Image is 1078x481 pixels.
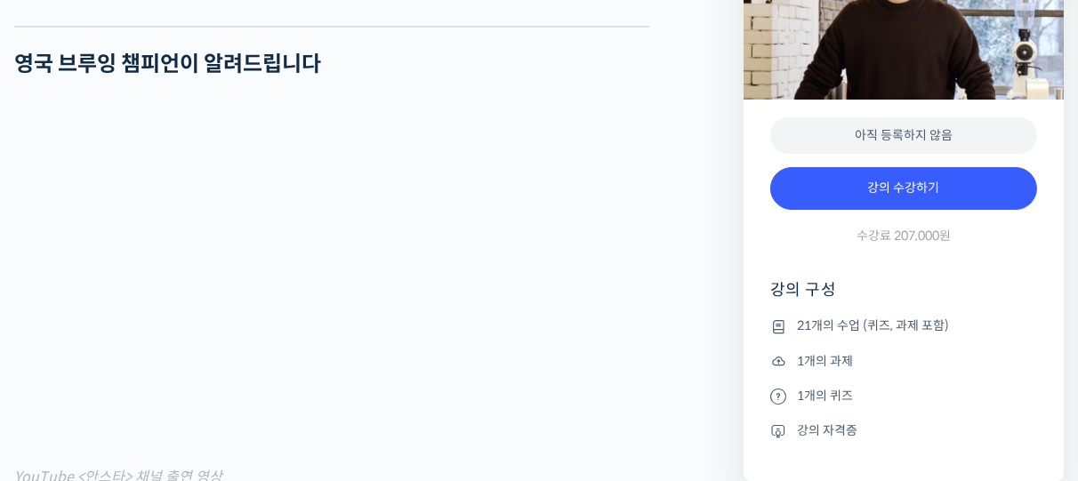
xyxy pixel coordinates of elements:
div: 아직 등록하지 않음 [770,117,1037,154]
span: 설정 [275,360,296,374]
a: 설정 [229,333,342,378]
li: 1개의 퀴즈 [770,385,1037,406]
li: 강의 자격증 [770,420,1037,441]
span: 수강료 207,000원 [857,228,951,245]
iframe: 영국 바리스타 챔피언의 핸드드립 레시피를 공개합니다 (핫, 아이스) [14,101,649,459]
span: 대화 [163,361,184,375]
strong: 영국 브루잉 챔피언이 알려드립니다 [14,51,321,77]
li: 21개의 수업 (퀴즈, 과제 포함) [770,316,1037,337]
a: 홈 [5,333,117,378]
a: 강의 수강하기 [770,167,1037,210]
a: 대화 [117,333,229,378]
span: 홈 [56,360,67,374]
li: 1개의 과제 [770,350,1037,372]
h4: 강의 구성 [770,279,1037,315]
